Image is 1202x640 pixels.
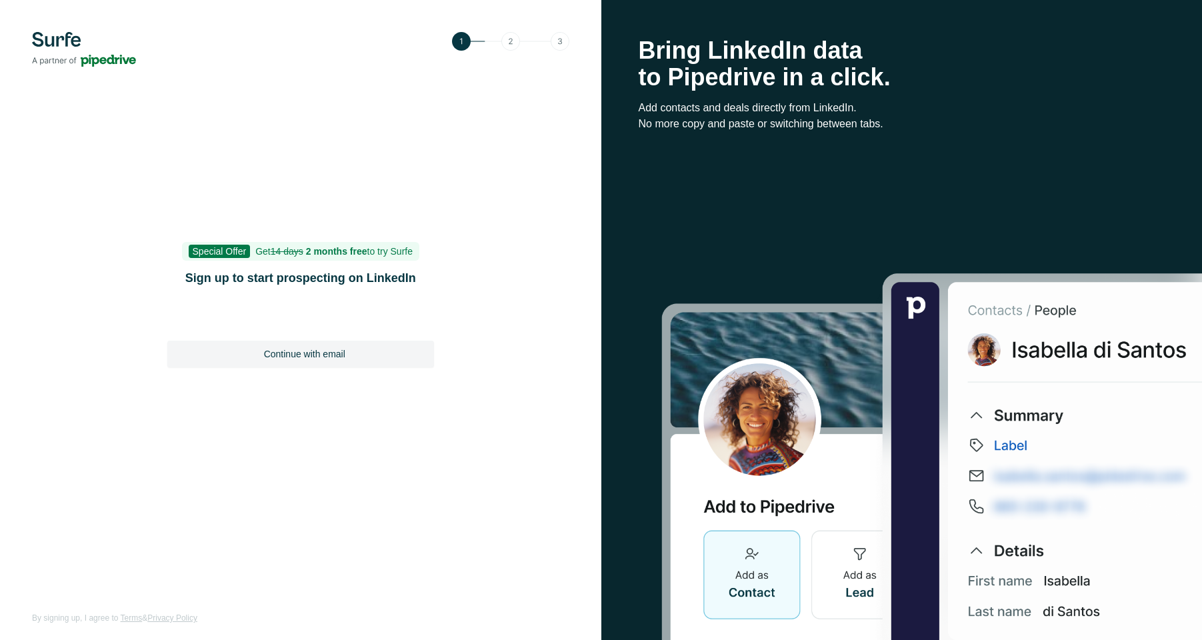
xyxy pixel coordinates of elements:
span: & [142,613,147,623]
img: Surfe Stock Photo - Selling good vibes [661,272,1202,640]
span: Continue with email [264,347,345,361]
span: Get to try Surfe [255,246,413,257]
h1: Sign up to start prospecting on LinkedIn [167,269,434,287]
iframe: Sign in with Google Dialogue [928,13,1189,181]
img: Step 1 [452,32,569,51]
s: 14 days [271,246,303,257]
p: Add contacts and deals directly from LinkedIn. [639,100,1165,116]
h1: Bring LinkedIn data to Pipedrive in a click. [639,37,1165,91]
a: Privacy Policy [147,613,197,623]
b: 2 months free [306,246,367,257]
p: No more copy and paste or switching between tabs. [639,116,1165,132]
span: Special Offer [189,245,251,258]
a: Terms [121,613,143,623]
img: Surfe's logo [32,32,136,67]
span: By signing up, I agree to [32,613,118,623]
iframe: Sign in with Google Button [161,305,441,334]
